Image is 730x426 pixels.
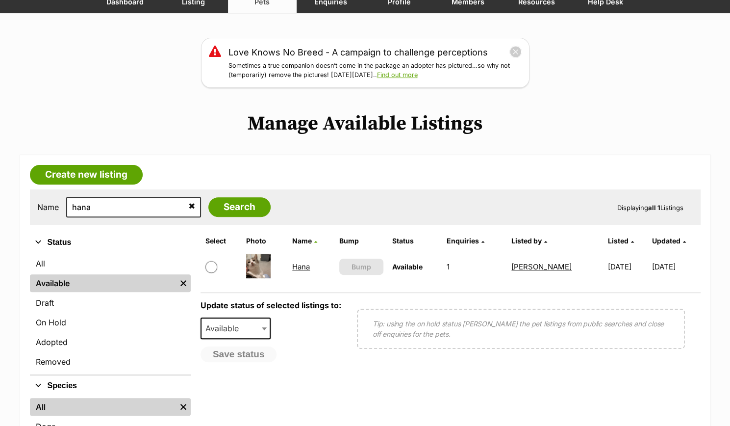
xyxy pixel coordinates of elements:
[604,250,651,284] td: [DATE]
[447,237,484,245] a: Enquiries
[30,314,191,331] a: On Hold
[30,253,191,374] div: Status
[30,398,176,416] a: All
[201,233,241,249] th: Select
[617,204,683,212] span: Displaying Listings
[201,346,277,362] button: Save status
[652,237,680,245] span: Updated
[176,274,191,292] a: Remove filter
[388,233,442,249] th: Status
[509,46,522,58] button: close
[373,319,669,339] p: Tip: using the on hold status [PERSON_NAME] the pet listings from public searches and close off e...
[228,61,522,80] p: Sometimes a true companion doesn’t come in the package an adopter has pictured…so why not (tempor...
[339,259,383,275] button: Bump
[228,46,488,59] a: Love Knows No Breed - A campaign to challenge perceptions
[352,262,371,272] span: Bump
[648,204,660,212] strong: all 1
[377,71,418,79] a: Find out more
[30,255,191,272] a: All
[201,300,341,310] label: Update status of selected listings to:
[30,294,191,312] a: Draft
[511,237,547,245] a: Listed by
[392,263,423,271] span: Available
[511,237,542,245] span: Listed by
[292,262,310,271] a: Hana
[208,197,271,217] input: Search
[30,236,191,249] button: Status
[176,398,191,416] a: Remove filter
[242,233,287,249] th: Photo
[201,321,249,335] span: Available
[652,250,700,284] td: [DATE]
[511,262,572,271] a: [PERSON_NAME]
[30,165,143,185] a: Create new listing
[37,203,59,212] label: Name
[30,333,191,351] a: Adopted
[292,237,312,245] span: Name
[607,237,633,245] a: Listed
[443,250,506,284] td: 1
[30,379,191,392] button: Species
[292,237,317,245] a: Name
[652,237,686,245] a: Updated
[201,318,271,339] span: Available
[335,233,387,249] th: Bump
[607,237,628,245] span: Listed
[447,237,479,245] span: translation missing: en.admin.listings.index.attributes.enquiries
[30,274,176,292] a: Available
[30,353,191,371] a: Removed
